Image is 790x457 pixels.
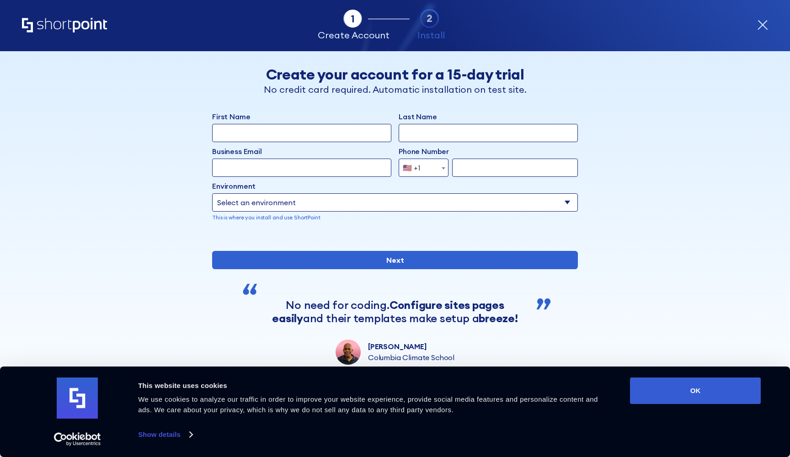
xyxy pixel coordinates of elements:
[138,395,598,414] span: We use cookies to analyze our traffic in order to improve your website experience, provide social...
[138,380,609,391] div: This website uses cookies
[138,428,192,441] a: Show details
[57,377,98,419] img: logo
[630,377,761,404] button: OK
[37,432,117,446] a: Usercentrics Cookiebot - opens in a new window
